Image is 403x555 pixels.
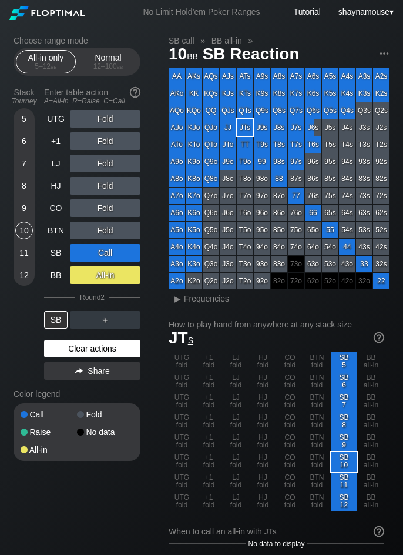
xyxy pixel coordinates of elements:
[288,85,304,102] div: K7s
[80,293,105,302] div: Round 2
[277,472,303,492] div: CO fold
[373,222,389,238] div: 52s
[322,153,338,170] div: 95s
[237,102,253,119] div: QTs
[196,492,222,511] div: +1 fold
[70,132,140,150] div: Fold
[220,222,236,238] div: J5o
[322,102,338,119] div: Q5s
[70,199,140,217] div: Fold
[196,372,222,392] div: +1 fold
[271,153,287,170] div: 98s
[250,352,276,372] div: HJ fold
[335,5,395,18] div: ▾
[277,392,303,412] div: CO fold
[184,294,229,303] span: Frequencies
[15,244,33,262] div: 11
[254,239,270,255] div: 94o
[70,266,140,284] div: All-in
[254,273,270,289] div: 92o
[339,85,355,102] div: K4s
[201,45,301,65] span: SB Reaction
[220,68,236,85] div: AJs
[358,472,384,492] div: BB all-in
[373,273,389,289] div: 22
[15,110,33,128] div: 5
[254,85,270,102] div: K9s
[51,62,57,71] span: bb
[277,432,303,452] div: CO fold
[304,372,330,392] div: BTN fold
[44,97,140,105] div: A=All-in R=Raise C=Call
[223,432,249,452] div: LJ fold
[220,170,236,187] div: J8o
[15,199,33,217] div: 9
[169,273,185,289] div: A2o
[77,410,133,419] div: Fold
[203,68,219,85] div: AQs
[203,85,219,102] div: KQs
[305,273,321,289] div: 100% fold in prior round
[223,372,249,392] div: LJ fold
[322,239,338,255] div: 54o
[169,153,185,170] div: A9o
[70,110,140,128] div: Fold
[339,222,355,238] div: 54s
[356,239,372,255] div: 43s
[338,7,389,16] span: shaynamouse
[339,68,355,85] div: A4s
[169,256,185,272] div: A3o
[339,273,355,289] div: 100% fold in prior round
[304,412,330,432] div: BTN fold
[220,119,236,136] div: JJ
[304,392,330,412] div: BTN fold
[220,102,236,119] div: QJs
[288,170,304,187] div: 87s
[356,273,372,289] div: 100% fold in prior round
[254,170,270,187] div: 98o
[186,222,202,238] div: K5o
[44,266,68,284] div: BB
[271,188,287,204] div: 87o
[186,85,202,102] div: KK
[277,352,303,372] div: CO fold
[254,119,270,136] div: J9s
[44,222,68,239] div: BTN
[14,385,140,403] div: Color legend
[288,222,304,238] div: 75o
[21,428,77,436] div: Raise
[271,205,287,221] div: 86o
[220,153,236,170] div: J9o
[254,256,270,272] div: 93o
[169,372,195,392] div: UTG fold
[196,432,222,452] div: +1 fold
[44,132,68,150] div: +1
[15,132,33,150] div: 6
[294,7,321,16] a: Tutorial
[305,205,321,221] div: 66
[9,97,39,105] div: Tourney
[169,136,185,153] div: ATo
[331,492,357,511] div: SB 12
[70,222,140,239] div: Fold
[372,331,385,344] img: help.32db89a4.svg
[254,222,270,238] div: 95o
[356,205,372,221] div: 63s
[203,239,219,255] div: Q4o
[169,492,195,511] div: UTG fold
[339,102,355,119] div: Q4s
[271,256,287,272] div: 83o
[356,256,372,272] div: 33
[322,119,338,136] div: J5s
[187,49,198,62] span: bb
[237,136,253,153] div: TT
[271,239,287,255] div: 84o
[223,412,249,432] div: LJ fold
[169,222,185,238] div: A5o
[271,136,287,153] div: T8s
[237,188,253,204] div: T7o
[254,205,270,221] div: 96o
[223,392,249,412] div: LJ fold
[15,222,33,239] div: 10
[237,153,253,170] div: T9o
